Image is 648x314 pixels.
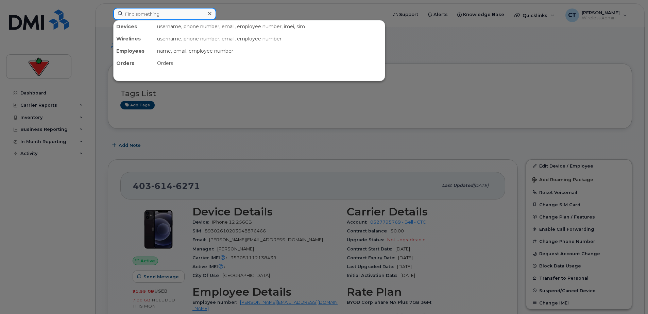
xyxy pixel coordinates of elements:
div: Wirelines [114,33,154,45]
div: Employees [114,45,154,57]
div: username, phone number, email, employee number, imei, sim [154,20,385,33]
div: name, email, employee number [154,45,385,57]
div: Orders [114,57,154,69]
div: username, phone number, email, employee number [154,33,385,45]
div: Orders [154,57,385,69]
div: Devices [114,20,154,33]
